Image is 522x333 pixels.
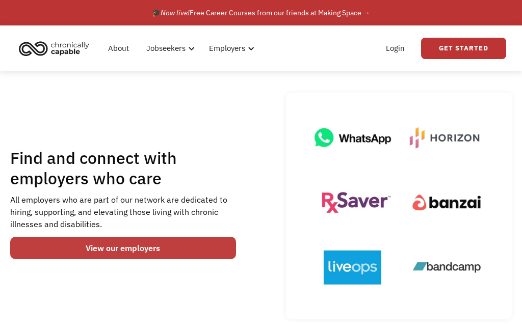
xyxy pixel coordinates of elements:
div: Employers [203,32,257,65]
a: Get Started [421,38,506,59]
a: home [16,37,97,60]
a: About [102,32,135,65]
img: Chronically Capable logo [16,37,92,60]
div: Employers [209,42,245,54]
em: Now live! [161,8,190,17]
h1: Find and connect with employers who care [10,148,236,188]
div: 🎓 Free Career Courses from our friends at Making Space → [152,7,370,19]
div: Jobseekers [140,32,198,65]
a: Login [380,32,411,65]
div: Jobseekers [146,42,186,54]
a: View our employers [10,237,236,259]
div: All employers who are part of our network are dedicated to hiring, supporting, and elevating thos... [10,193,236,230]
